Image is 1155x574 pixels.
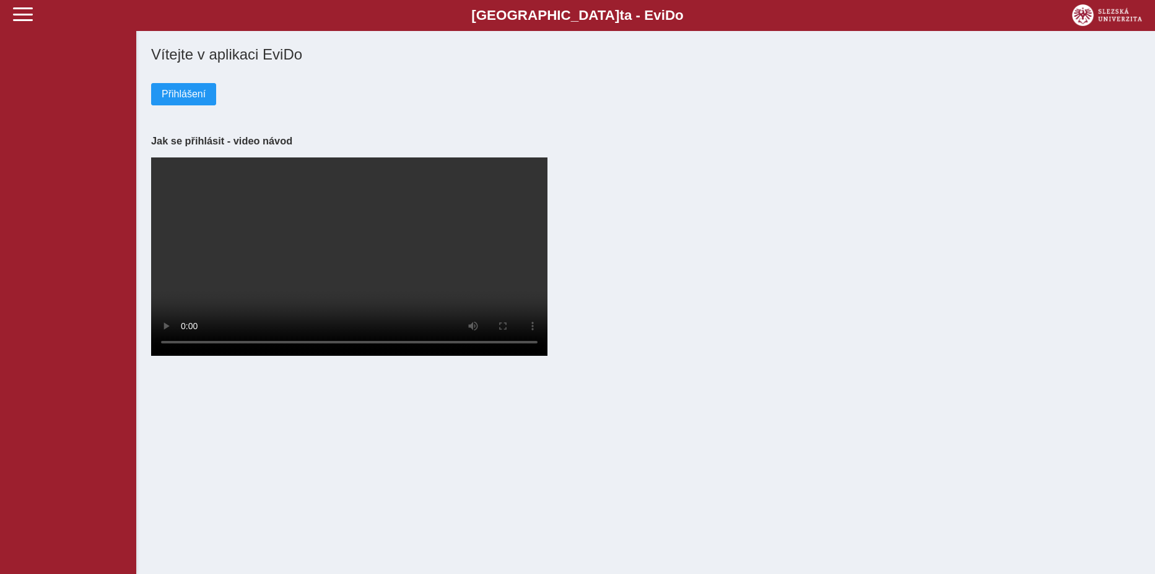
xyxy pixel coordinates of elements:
span: D [665,7,675,23]
video: Your browser does not support the video tag. [151,157,547,356]
span: o [675,7,684,23]
span: t [619,7,624,23]
img: logo_web_su.png [1072,4,1142,26]
h1: Vítejte v aplikaci EviDo [151,46,1140,63]
h3: Jak se přihlásit - video návod [151,135,1140,147]
b: [GEOGRAPHIC_DATA] a - Evi [37,7,1118,24]
span: Přihlášení [162,89,206,100]
button: Přihlášení [151,83,216,105]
